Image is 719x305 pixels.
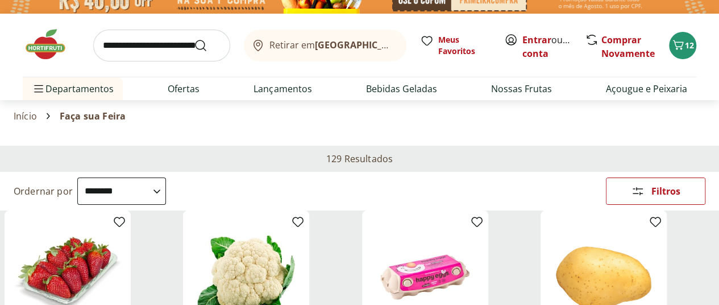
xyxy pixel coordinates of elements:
[522,34,585,60] a: Criar conta
[326,152,393,165] h2: 129 Resultados
[438,34,491,57] span: Meus Favoritos
[651,187,680,196] span: Filtros
[631,184,645,198] svg: Abrir Filtros
[606,178,705,205] button: Filtros
[366,82,437,96] a: Bebidas Geladas
[168,82,200,96] a: Ofertas
[244,30,406,61] button: Retirar em[GEOGRAPHIC_DATA]/[GEOGRAPHIC_DATA]
[522,34,551,46] a: Entrar
[14,111,37,121] a: Início
[420,34,491,57] a: Meus Favoritos
[23,27,80,61] img: Hortifruti
[253,82,311,96] a: Lançamentos
[601,34,655,60] a: Comprar Novamente
[32,75,45,102] button: Menu
[315,39,506,51] b: [GEOGRAPHIC_DATA]/[GEOGRAPHIC_DATA]
[491,82,552,96] a: Nossas Frutas
[269,40,395,50] span: Retirar em
[32,75,114,102] span: Departamentos
[14,185,73,197] label: Ordernar por
[194,39,221,52] button: Submit Search
[685,40,694,51] span: 12
[606,82,687,96] a: Açougue e Peixaria
[522,33,573,60] span: ou
[669,32,696,59] button: Carrinho
[60,111,126,121] span: Faça sua Feira
[93,30,230,61] input: search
